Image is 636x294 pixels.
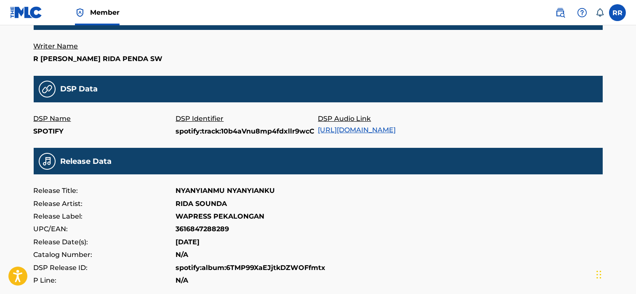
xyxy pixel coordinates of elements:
[34,274,176,287] p: P Line:
[176,112,318,125] p: DSP Identifier
[555,8,565,18] img: search
[34,210,176,223] p: Release Label:
[10,6,43,19] img: MLC Logo
[596,8,604,17] div: Notifications
[318,126,396,134] a: [URL][DOMAIN_NAME]
[75,8,85,18] img: Top Rightsholder
[176,125,318,138] p: spotify:track:10b4aVnu8mp4fdxllr9wcC
[34,125,176,138] p: SPOTIFY
[596,262,601,287] div: Drag
[609,4,626,21] div: User Menu
[39,80,56,98] img: 31a9e25fa6e13e71f14b.png
[90,8,120,17] span: Member
[34,236,176,249] p: Release Date(s):
[176,262,326,274] p: spotify:album:6TMP99XaEJjtkDZWOFfmtx
[594,254,636,294] iframe: Chat Widget
[318,112,460,125] p: DSP Audio Link
[176,249,189,261] p: N/A
[34,184,176,197] p: Release Title:
[176,210,265,223] p: WAPRESS PEKALONGAN
[34,198,176,210] p: Release Artist:
[34,223,176,235] p: UPC/EAN:
[176,198,227,210] p: RIDA SOUNDA
[34,53,176,65] p: R [PERSON_NAME] RIDA PENDA SW
[176,236,200,249] p: [DATE]
[176,223,229,235] p: 3616847288289
[39,153,56,170] img: 75424d043b2694df37d4.png
[34,112,176,125] p: DSP Name
[34,262,176,274] p: DSP Release ID:
[552,4,569,21] a: Public Search
[176,184,275,197] p: NYANYIANMU NYANYIANKU
[574,4,591,21] div: Help
[34,249,176,261] p: Catalog Number:
[577,8,587,18] img: help
[61,157,112,166] h5: Release Data
[34,40,176,53] p: Writer Name
[61,84,98,94] h5: DSP Data
[176,274,189,287] p: N/A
